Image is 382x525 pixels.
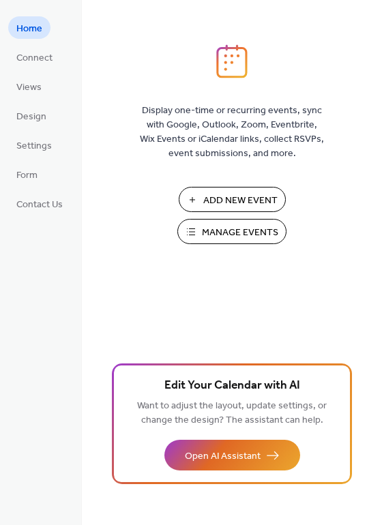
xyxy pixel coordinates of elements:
span: Design [16,110,46,124]
a: Contact Us [8,192,71,215]
span: Want to adjust the layout, update settings, or change the design? The assistant can help. [137,397,327,430]
span: Contact Us [16,198,63,212]
button: Open AI Assistant [164,440,300,470]
span: Settings [16,139,52,153]
span: Views [16,80,42,95]
span: Open AI Assistant [185,449,261,464]
span: Edit Your Calendar with AI [164,376,300,395]
img: logo_icon.svg [216,44,248,78]
a: Settings [8,134,60,156]
button: Manage Events [177,219,286,244]
span: Add New Event [203,194,278,208]
span: Connect [16,51,53,65]
a: Connect [8,46,61,68]
a: Home [8,16,50,39]
a: Form [8,163,46,185]
a: Views [8,75,50,97]
span: Display one-time or recurring events, sync with Google, Outlook, Zoom, Eventbrite, Wix Events or ... [140,104,324,161]
span: Manage Events [202,226,278,240]
span: Home [16,22,42,36]
span: Form [16,168,38,183]
button: Add New Event [179,187,286,212]
a: Design [8,104,55,127]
